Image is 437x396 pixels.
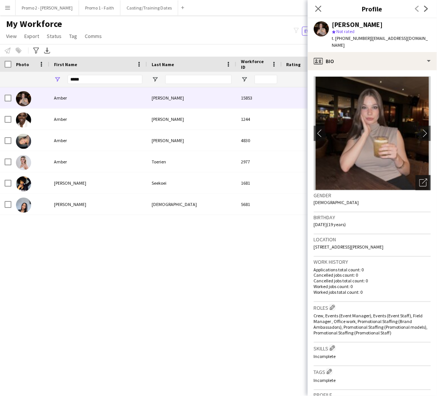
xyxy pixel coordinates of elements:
div: [PERSON_NAME] [332,21,383,28]
a: Tag [66,31,80,41]
h3: Gender [314,192,431,199]
span: Workforce ID [241,59,268,70]
div: [PERSON_NAME] [147,87,236,108]
span: [STREET_ADDRESS][PERSON_NAME] [314,244,384,250]
span: View [6,33,17,40]
h3: Skills [314,344,431,352]
div: Amber [49,151,147,172]
p: Applications total count: 0 [314,267,431,272]
div: Toerien [147,151,236,172]
div: Amber [49,130,147,151]
div: 5681 [236,194,282,215]
img: Amber-Jade Seekoei [16,176,31,192]
button: Everyone11,506 [302,27,342,36]
span: Export [24,33,39,40]
div: Open photos pop-in [416,175,431,190]
h3: Roles [314,304,431,312]
span: Crew, Events (Event Manager), Events (Event Staff), Field Manager , Office work, Promotional Staf... [314,313,428,336]
img: Amber Louis [16,112,31,128]
span: First Name [54,62,77,67]
span: t. [PHONE_NUMBER] [332,35,372,41]
p: Incomplete [314,378,431,383]
p: Cancelled jobs count: 0 [314,272,431,278]
span: Last Name [152,62,174,67]
img: Amber Scholtz [16,134,31,149]
div: Seekoei [147,173,236,193]
span: Photo [16,62,29,67]
span: Rating [287,62,301,67]
img: Amber-Lee Abrahams [16,198,31,213]
div: [PERSON_NAME] [147,109,236,130]
div: 4830 [236,130,282,151]
div: 15853 [236,87,282,108]
div: [DEMOGRAPHIC_DATA] [147,194,236,215]
span: | [EMAIL_ADDRESS][DOMAIN_NAME] [332,35,428,48]
div: Bio [308,52,437,70]
div: 1681 [236,173,282,193]
h3: Tags [314,368,431,376]
a: Export [21,31,42,41]
a: Comms [82,31,105,41]
span: Status [47,33,62,40]
div: [PERSON_NAME] [49,194,147,215]
button: Promo 2 - [PERSON_NAME] [16,0,79,15]
h3: Work history [314,258,431,265]
span: My Workforce [6,18,62,30]
p: Incomplete [314,354,431,360]
button: Open Filter Menu [241,76,248,83]
input: Last Name Filter Input [165,75,232,84]
button: Open Filter Menu [54,76,61,83]
button: Open Filter Menu [152,76,158,83]
a: View [3,31,20,41]
div: Amber [49,109,147,130]
span: Tag [69,33,77,40]
p: Cancelled jobs total count: 0 [314,278,431,284]
h3: Profile [308,4,437,14]
p: Worked jobs count: 0 [314,284,431,290]
img: Amber Herman [16,91,31,106]
span: Not rated [337,29,355,34]
a: Status [44,31,65,41]
span: Comms [85,33,102,40]
img: Crew avatar or photo [314,76,431,190]
h3: Location [314,236,431,243]
app-action-btn: Export XLSX [43,46,52,55]
div: 1244 [236,109,282,130]
app-action-btn: Advanced filters [32,46,41,55]
div: Amber [49,87,147,108]
h3: Birthday [314,214,431,221]
span: [DATE] (19 years) [314,222,346,227]
div: 2977 [236,151,282,172]
button: Casting/Training Dates [120,0,178,15]
img: Amber Toerien [16,155,31,170]
span: [DEMOGRAPHIC_DATA] [314,200,359,205]
div: [PERSON_NAME] [147,130,236,151]
input: Workforce ID Filter Input [255,75,277,84]
p: Worked jobs total count: 0 [314,290,431,295]
button: Promo 1 - Faith [79,0,120,15]
div: [PERSON_NAME] [49,173,147,193]
input: First Name Filter Input [68,75,142,84]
